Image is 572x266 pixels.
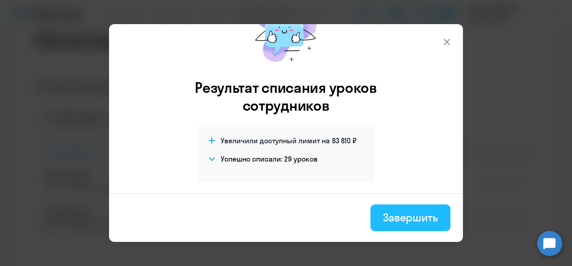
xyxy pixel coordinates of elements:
h3: Результат списания уроков сотрудников [183,79,389,114]
button: Завершить [370,204,450,231]
span: Увеличили доступный лимит на [221,136,330,145]
div: Завершить [383,210,438,224]
h4: Успешно списали: 29 уроков [221,154,318,164]
span: 83 810 ₽ [332,136,357,145]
